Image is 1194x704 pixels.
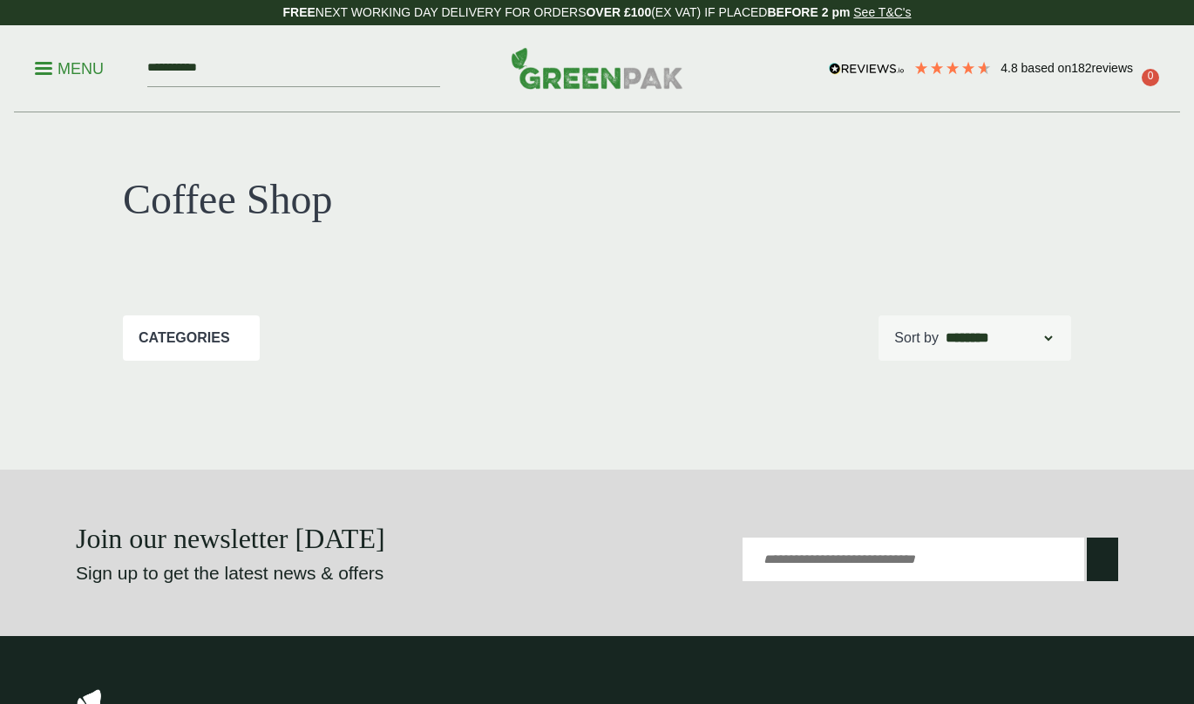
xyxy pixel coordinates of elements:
span: Based on [1021,61,1072,75]
h1: Coffee Shop [123,174,597,225]
strong: FREE [282,5,315,19]
img: REVIEWS.io [829,63,905,75]
span: 182 [1071,61,1091,75]
strong: Join our newsletter [DATE] [76,523,385,554]
span: 4.8 [1001,61,1021,75]
p: Menu [35,58,104,79]
img: GreenPak Supplies [511,47,683,89]
span: 0 [1142,69,1159,86]
a: See T&C's [853,5,911,19]
p: Sort by [894,328,939,349]
select: Shop order [942,328,1055,349]
div: 4.79 Stars [913,60,992,76]
strong: BEFORE 2 pm [767,5,850,19]
a: Menu [35,58,104,76]
strong: OVER £100 [586,5,651,19]
span: reviews [1092,61,1133,75]
p: Sign up to get the latest news & offers [76,559,545,587]
p: Categories [139,328,230,349]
